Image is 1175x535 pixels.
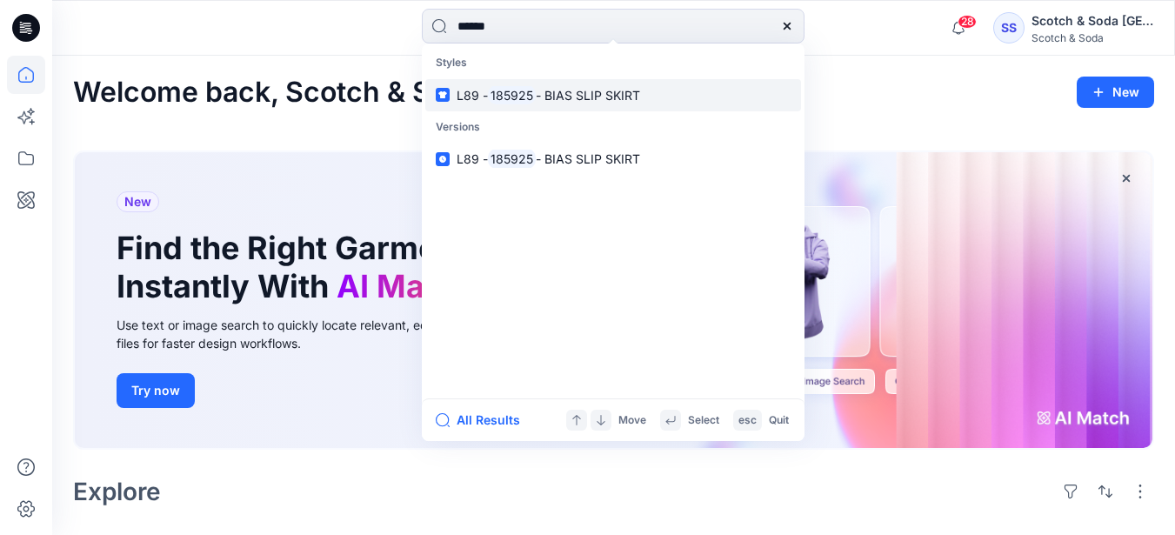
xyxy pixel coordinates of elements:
h2: Welcome back, Scotch & Soda [73,77,480,109]
p: Quit [769,411,789,430]
span: L89 - [457,88,488,103]
mark: 185925 [488,85,536,105]
button: New [1077,77,1154,108]
div: Scotch & Soda [GEOGRAPHIC_DATA] [1031,10,1153,31]
mark: 185925 [488,149,536,169]
div: Use text or image search to quickly locate relevant, editable .bw files for faster design workflows. [117,316,508,352]
a: L89 -185925- BIAS SLIP SKIRT [425,79,801,111]
div: SS [993,12,1025,43]
span: L89 - [457,151,488,166]
p: Move [618,411,646,430]
span: - BIAS SLIP SKIRT [536,151,640,166]
p: Versions [425,111,801,144]
h1: Find the Right Garment Instantly With [117,230,482,304]
button: All Results [436,410,531,431]
button: Try now [117,373,195,408]
div: Scotch & Soda [1031,31,1153,44]
p: Select [688,411,719,430]
span: AI Match [337,267,473,305]
p: Styles [425,47,801,79]
a: L89 -185925- BIAS SLIP SKIRT [425,143,801,175]
span: - BIAS SLIP SKIRT [536,88,640,103]
span: 28 [958,15,977,29]
h2: Explore [73,478,161,505]
p: esc [738,411,757,430]
span: New [124,191,151,212]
